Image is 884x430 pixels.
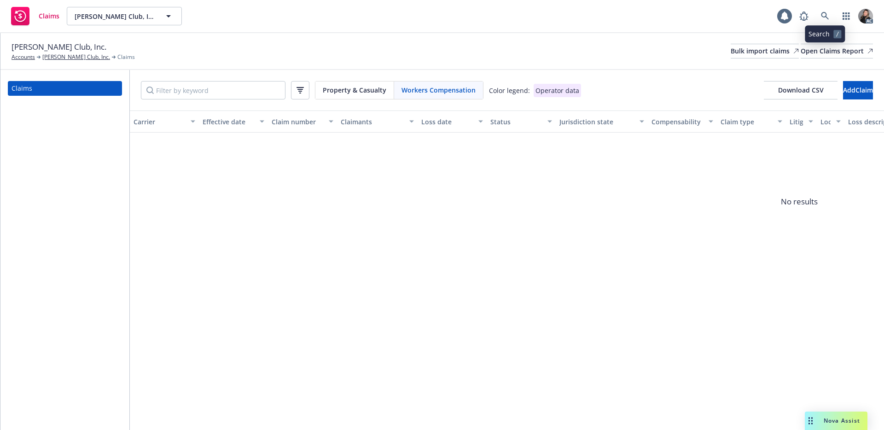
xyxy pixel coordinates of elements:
span: Download CSV [778,86,824,94]
button: Jurisdiction state [556,110,648,133]
button: [PERSON_NAME] Club, Inc. [67,7,182,25]
img: photo [858,9,873,23]
div: Litigated [790,117,803,127]
button: Loss date [418,110,487,133]
button: Claimants [337,110,418,133]
span: Add Claim [843,86,873,94]
span: Property & Casualty [323,85,386,95]
button: Claim number [268,110,337,133]
button: Claim type [717,110,786,133]
input: Filter by keyword [141,81,285,99]
span: [PERSON_NAME] Club, Inc. [12,41,106,53]
button: Nova Assist [805,412,867,430]
div: Claims [12,81,32,96]
div: Location [820,117,831,127]
a: Search [816,7,834,25]
div: Compensability [651,117,703,127]
span: Claims [39,12,59,20]
a: Claims [8,81,122,96]
div: Drag to move [805,412,816,430]
div: Claim number [272,117,323,127]
a: Switch app [837,7,855,25]
span: Nova Assist [824,417,860,424]
button: Compensability [648,110,717,133]
div: Claim type [721,117,772,127]
button: Effective date [199,110,268,133]
span: Claims [117,53,135,61]
a: [PERSON_NAME] Club, Inc. [42,53,110,61]
span: Workers Compensation [401,85,476,95]
button: Location [817,110,844,133]
button: Download CSV [764,81,837,99]
div: Operator data [534,84,581,97]
button: Carrier [130,110,199,133]
button: Litigated [786,110,817,133]
span: [PERSON_NAME] Club, Inc. [75,12,154,21]
a: Accounts [12,53,35,61]
a: Report a Bug [795,7,813,25]
div: Carrier [134,117,185,127]
a: Bulk import claims [731,44,799,58]
a: Open Claims Report [801,44,873,58]
div: Effective date [203,117,254,127]
div: Loss date [421,117,473,127]
div: Status [490,117,542,127]
div: Color legend: [489,86,530,95]
div: Claimants [341,117,404,127]
button: Status [487,110,556,133]
div: Jurisdiction state [559,117,634,127]
button: AddClaim [843,81,873,99]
